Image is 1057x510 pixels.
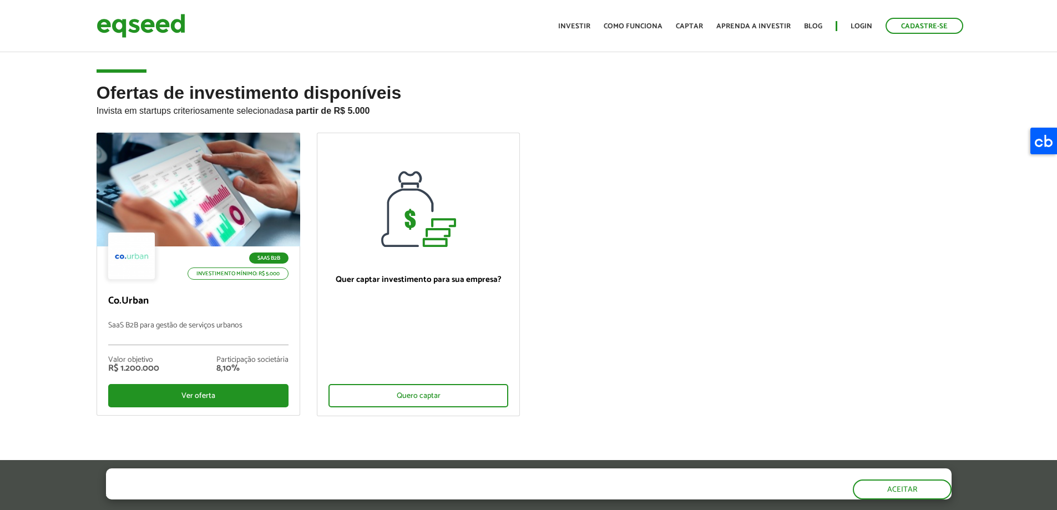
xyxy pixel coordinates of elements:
[108,356,159,364] div: Valor objetivo
[108,295,289,307] p: Co.Urban
[716,23,791,30] a: Aprenda a investir
[853,479,952,499] button: Aceitar
[106,488,508,499] p: Ao clicar em "aceitar", você aceita nossa .
[804,23,822,30] a: Blog
[558,23,590,30] a: Investir
[317,133,520,416] a: Quer captar investimento para sua empresa? Quero captar
[289,106,370,115] strong: a partir de R$ 5.000
[328,275,509,285] p: Quer captar investimento para sua empresa?
[97,103,961,116] p: Invista em startups criteriosamente selecionadas
[886,18,963,34] a: Cadastre-se
[106,468,508,486] h5: O site da EqSeed utiliza cookies para melhorar sua navegação.
[216,356,289,364] div: Participação societária
[108,321,289,345] p: SaaS B2B para gestão de serviços urbanos
[216,364,289,373] div: 8,10%
[252,489,381,499] a: política de privacidade e de cookies
[97,83,961,133] h2: Ofertas de investimento disponíveis
[97,133,300,416] a: SaaS B2B Investimento mínimo: R$ 5.000 Co.Urban SaaS B2B para gestão de serviços urbanos Valor ob...
[188,267,289,280] p: Investimento mínimo: R$ 5.000
[328,384,509,407] div: Quero captar
[249,253,289,264] p: SaaS B2B
[108,364,159,373] div: R$ 1.200.000
[97,11,185,41] img: EqSeed
[676,23,703,30] a: Captar
[108,384,289,407] div: Ver oferta
[604,23,662,30] a: Como funciona
[851,23,872,30] a: Login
